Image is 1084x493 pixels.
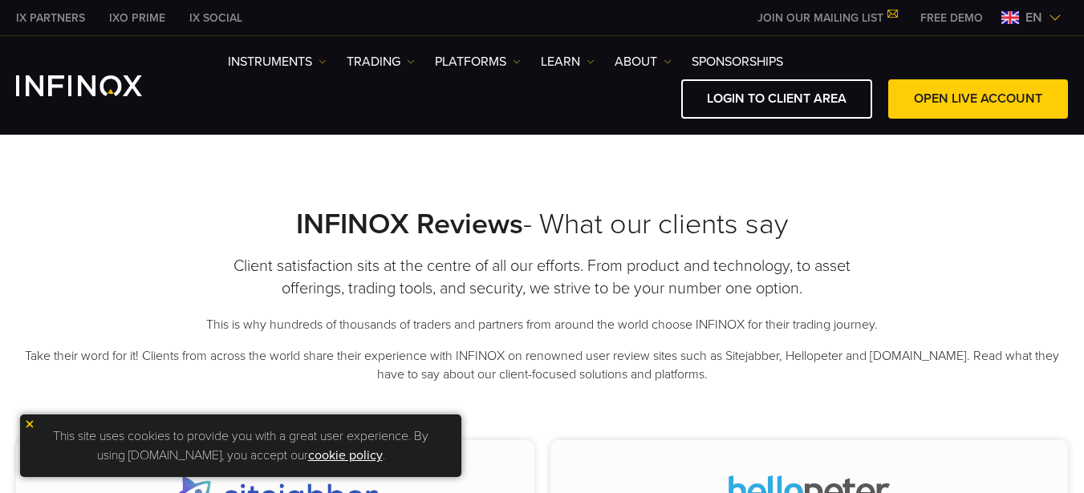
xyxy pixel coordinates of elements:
a: LOGIN TO CLIENT AREA [681,79,872,119]
a: INFINOX [97,10,177,26]
a: INFINOX [177,10,254,26]
p: This is why hundreds of thousands of traders and partners from around the world choose INFINOX fo... [16,316,1068,334]
a: PLATFORMS [435,52,521,71]
a: OPEN LIVE ACCOUNT [888,79,1068,119]
p: This site uses cookies to provide you with a great user experience. By using [DOMAIN_NAME], you a... [28,422,453,469]
a: INFINOX [4,10,97,26]
a: Learn [541,52,595,71]
a: SPONSORSHIPS [692,52,783,71]
a: ABOUT [615,52,672,71]
span: en [1019,8,1049,27]
a: INFINOX Logo [16,75,180,96]
a: Instruments [228,52,327,71]
h3: Client satisfaction sits at the centre of all our efforts. From product and technology, to asset ... [221,255,863,300]
a: JOIN OUR MAILING LIST [745,11,908,25]
p: Take their word for it! Clients from across the world share their experience with INFINOX on reno... [16,347,1068,384]
img: yellow close icon [24,418,35,430]
strong: INFINOX Reviews [296,207,523,241]
a: cookie policy [308,447,383,463]
a: TRADING [347,52,415,71]
a: INFINOX MENU [908,10,995,26]
h2: - What our clients say [16,207,1068,242]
